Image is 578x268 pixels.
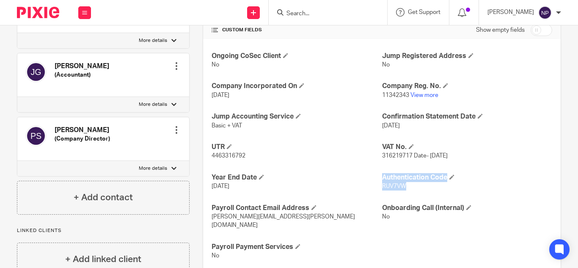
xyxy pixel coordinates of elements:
[212,173,382,182] h4: Year End Date
[139,165,167,172] p: More details
[408,9,440,15] span: Get Support
[55,126,110,135] h4: [PERSON_NAME]
[212,153,245,159] span: 4463316792
[17,7,59,18] img: Pixie
[212,27,382,33] h4: CUSTOM FIELDS
[382,173,552,182] h4: Authentication Code
[55,62,109,71] h4: [PERSON_NAME]
[538,6,552,19] img: svg%3E
[382,143,552,152] h4: VAT No.
[212,82,382,91] h4: Company Incorporated On
[212,143,382,152] h4: UTR
[55,135,110,143] h5: (Company Director)
[382,62,390,68] span: No
[74,191,133,204] h4: + Add contact
[382,204,552,213] h4: Onboarding Call (Internal)
[139,101,167,108] p: More details
[476,26,525,34] label: Show empty fields
[487,8,534,17] p: [PERSON_NAME]
[17,227,190,234] p: Linked clients
[286,10,362,18] input: Search
[382,52,552,61] h4: Jump Registered Address
[212,112,382,121] h4: Jump Accounting Service
[212,204,382,213] h4: Payroll Contact Email Address
[212,92,229,98] span: [DATE]
[212,253,219,259] span: No
[65,253,141,266] h4: + Add linked client
[212,52,382,61] h4: Ongoing CoSec Client
[212,62,219,68] span: No
[212,214,355,228] span: [PERSON_NAME][EMAIL_ADDRESS][PERSON_NAME][DOMAIN_NAME]
[382,214,390,220] span: No
[212,123,242,129] span: Basic + VAT
[139,37,167,44] p: More details
[382,82,552,91] h4: Company Reg. No.
[382,112,552,121] h4: Confirmation Statement Date
[55,71,109,79] h5: (Accountant)
[382,183,406,189] span: RUV7VW
[26,126,46,146] img: svg%3E
[410,92,438,98] a: View more
[382,92,409,98] span: 11342343
[212,183,229,189] span: [DATE]
[382,123,400,129] span: [DATE]
[382,153,448,159] span: 316219717 Date- [DATE]
[212,243,382,251] h4: Payroll Payment Services
[26,62,46,82] img: svg%3E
